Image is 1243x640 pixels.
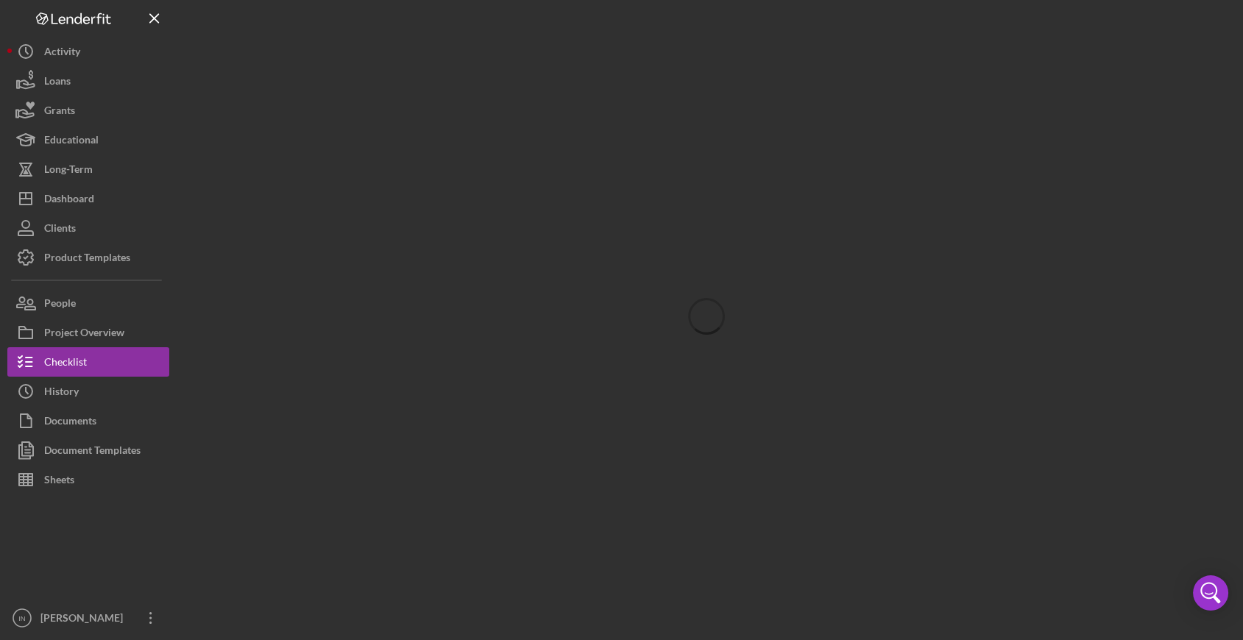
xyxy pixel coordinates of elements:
button: IN[PERSON_NAME] [7,603,169,633]
button: Grants [7,96,169,125]
div: Clients [44,213,76,246]
div: History [44,377,79,410]
button: History [7,377,169,406]
button: Sheets [7,465,169,494]
div: Product Templates [44,243,130,276]
div: Activity [44,37,80,70]
button: Clients [7,213,169,243]
button: Educational [7,125,169,154]
div: Educational [44,125,99,158]
button: Product Templates [7,243,169,272]
button: Checklist [7,347,169,377]
div: People [44,288,76,321]
div: Loans [44,66,71,99]
button: Dashboard [7,184,169,213]
div: Documents [44,406,96,439]
div: Open Intercom Messenger [1193,575,1228,611]
button: Document Templates [7,435,169,465]
div: Grants [44,96,75,129]
div: Long-Term [44,154,93,188]
div: Project Overview [44,318,124,351]
button: People [7,288,169,318]
button: Project Overview [7,318,169,347]
div: Sheets [44,465,74,498]
div: Checklist [44,347,87,380]
text: IN [18,614,26,622]
button: Activity [7,37,169,66]
button: Loans [7,66,169,96]
div: [PERSON_NAME] [37,603,132,636]
div: Dashboard [44,184,94,217]
div: Document Templates [44,435,141,469]
button: Long-Term [7,154,169,184]
button: Documents [7,406,169,435]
